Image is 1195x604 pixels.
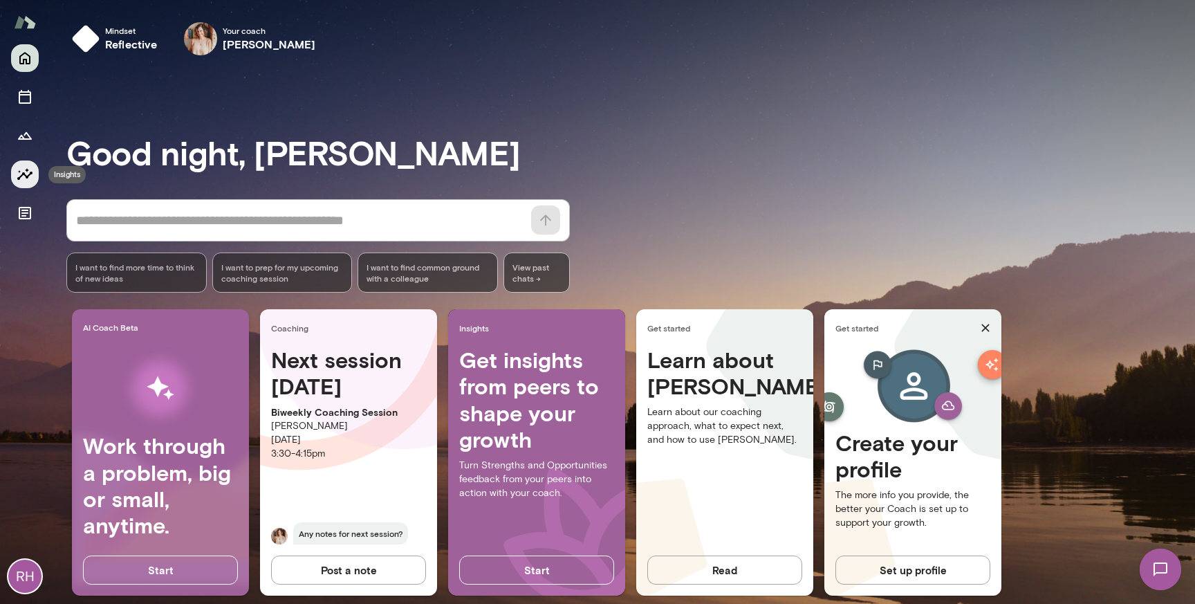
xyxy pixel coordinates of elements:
[105,36,158,53] h6: reflective
[72,25,100,53] img: mindset
[271,347,426,400] h4: Next session [DATE]
[11,199,39,227] button: Documents
[66,133,1195,172] h3: Good night, [PERSON_NAME]
[459,347,614,453] h4: Get insights from peers to shape your growth
[271,556,426,585] button: Post a note
[223,36,316,53] h6: [PERSON_NAME]
[271,433,426,447] p: [DATE]
[647,322,808,333] span: Get started
[11,122,39,149] button: Growth Plan
[271,528,288,544] img: Nancy
[358,253,498,293] div: I want to find common ground with a colleague
[48,166,86,183] div: Insights
[271,405,426,419] p: Biweekly Coaching Session
[459,556,614,585] button: Start
[221,262,344,284] span: I want to prep for my upcoming coaching session
[459,459,614,500] p: Turn Strengths and Opportunities feedback from your peers into action with your coach.
[647,556,802,585] button: Read
[841,347,985,430] img: Create profile
[835,430,990,483] h4: Create your profile
[223,25,316,36] span: Your coach
[503,253,570,293] span: View past chats ->
[99,345,222,432] img: AI Workflows
[367,262,489,284] span: I want to find common ground with a colleague
[83,322,243,333] span: AI Coach Beta
[293,522,408,544] span: Any notes for next session?
[83,432,238,539] h4: Work through a problem, big or small, anytime.
[11,83,39,111] button: Sessions
[66,253,207,293] div: I want to find more time to think of new ideas
[271,322,432,333] span: Coaching
[105,25,158,36] span: Mindset
[271,419,426,433] p: [PERSON_NAME]
[14,9,36,35] img: Mento
[184,22,217,55] img: Nancy Alsip
[11,44,39,72] button: Home
[647,347,802,400] h4: Learn about [PERSON_NAME]
[174,17,326,61] div: Nancy AlsipYour coach[PERSON_NAME]
[835,488,990,530] p: The more info you provide, the better your Coach is set up to support your growth.
[212,253,353,293] div: I want to prep for my upcoming coaching session
[835,556,990,585] button: Set up profile
[8,560,41,593] div: RH
[11,161,39,188] button: Insights
[75,262,198,284] span: I want to find more time to think of new ideas
[66,17,169,61] button: Mindsetreflective
[459,322,620,333] span: Insights
[835,322,975,333] span: Get started
[271,447,426,461] p: 3:30 - 4:15pm
[83,556,238,585] button: Start
[647,405,802,447] p: Learn about our coaching approach, what to expect next, and how to use [PERSON_NAME].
